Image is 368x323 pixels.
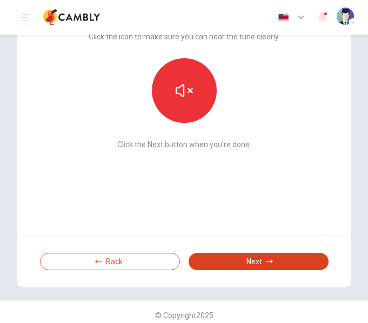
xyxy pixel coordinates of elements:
[189,253,329,270] button: Next
[337,8,354,25] img: Profile picture
[40,253,180,270] button: Back
[17,9,35,26] button: open mobile menu
[89,32,280,41] span: Click the icon to make sure you can hear the tune clearly.
[43,6,100,28] img: Cambly logo
[89,140,280,149] span: Click the Next button when you’re done.
[277,13,290,22] img: en
[155,311,213,320] span: © Copyright 2025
